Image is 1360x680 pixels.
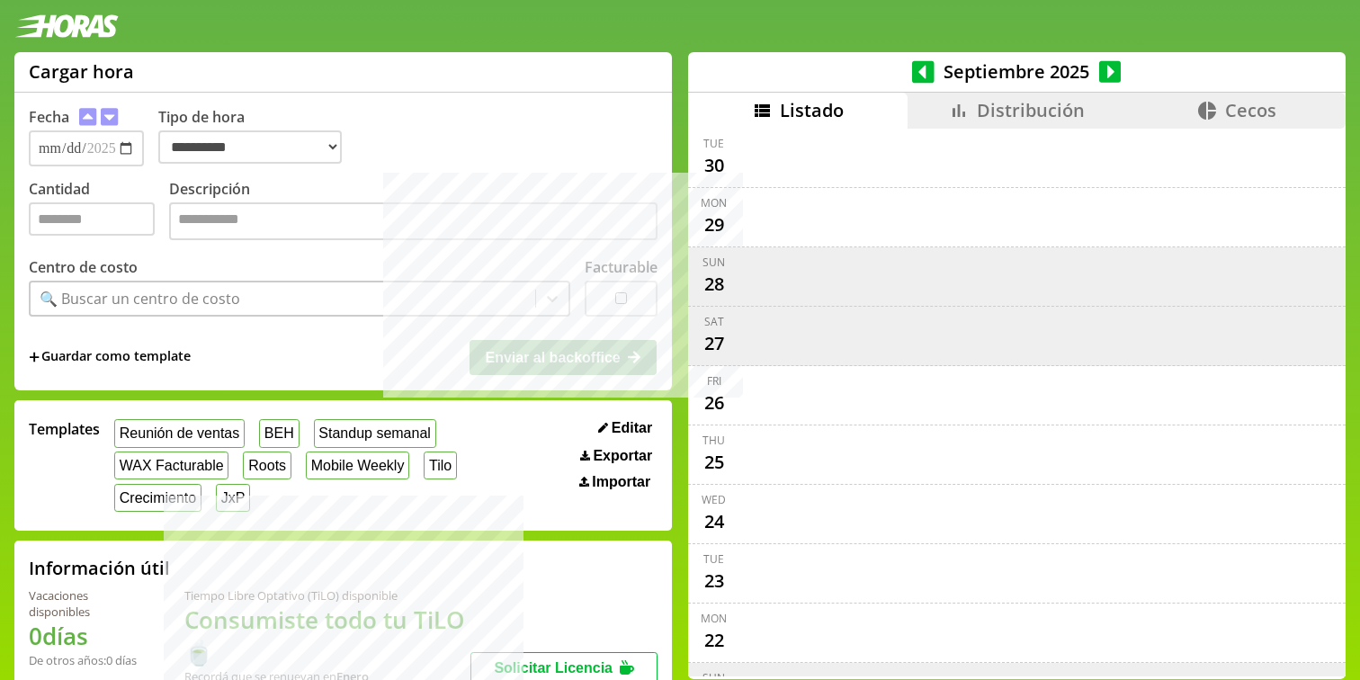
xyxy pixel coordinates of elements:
[114,484,201,512] button: Crecimiento
[29,620,141,652] h1: 0 días
[700,270,729,299] div: 28
[702,492,726,507] div: Wed
[701,195,727,210] div: Mon
[29,347,40,367] span: +
[703,136,724,151] div: Tue
[29,556,170,580] h2: Información útil
[780,98,844,122] span: Listado
[704,314,724,329] div: Sat
[184,587,471,604] div: Tiempo Libre Optativo (TiLO) disponible
[169,179,658,245] label: Descripción
[700,626,729,655] div: 22
[29,587,141,620] div: Vacaciones disponibles
[29,107,69,127] label: Fecha
[184,604,471,668] h1: Consumiste todo tu TiLO 🍵
[259,419,300,447] button: BEH
[169,202,658,240] textarea: Descripción
[707,373,721,389] div: Fri
[29,652,141,668] div: De otros años: 0 días
[158,130,342,164] select: Tipo de hora
[158,107,356,166] label: Tipo de hora
[977,98,1085,122] span: Distribución
[700,210,729,239] div: 29
[585,257,658,277] label: Facturable
[243,452,291,479] button: Roots
[593,448,652,464] span: Exportar
[702,433,725,448] div: Thu
[29,419,100,439] span: Templates
[14,14,119,38] img: logotipo
[700,389,729,417] div: 26
[40,289,240,309] div: 🔍 Buscar un centro de costo
[688,129,1346,676] div: scrollable content
[29,257,138,277] label: Centro de costo
[29,202,155,236] input: Cantidad
[700,507,729,536] div: 24
[702,255,725,270] div: Sun
[314,419,436,447] button: Standup semanal
[424,452,457,479] button: Tilo
[701,611,727,626] div: Mon
[700,151,729,180] div: 30
[29,179,169,245] label: Cantidad
[935,59,1099,84] span: Septiembre 2025
[612,420,652,436] span: Editar
[703,551,724,567] div: Tue
[700,448,729,477] div: 25
[29,347,191,367] span: +Guardar como template
[1225,98,1276,122] span: Cecos
[593,419,658,437] button: Editar
[494,660,613,676] span: Solicitar Licencia
[29,59,134,84] h1: Cargar hora
[114,419,245,447] button: Reunión de ventas
[700,329,729,358] div: 27
[592,474,650,490] span: Importar
[216,484,250,512] button: JxP
[114,452,228,479] button: WAX Facturable
[575,447,658,465] button: Exportar
[700,567,729,595] div: 23
[306,452,409,479] button: Mobile Weekly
